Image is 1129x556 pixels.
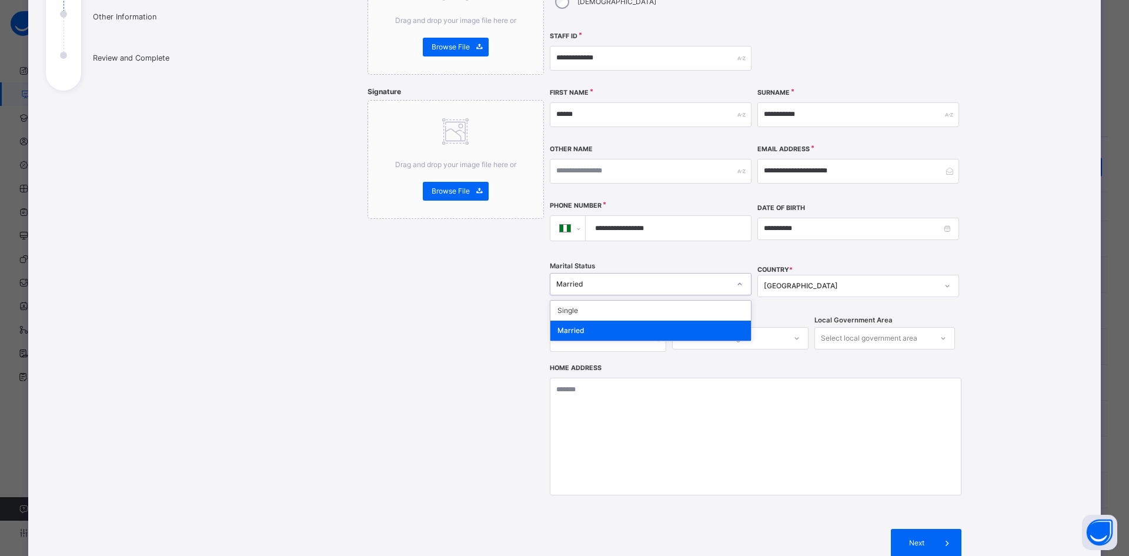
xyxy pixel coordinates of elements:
[550,261,595,271] span: Marital Status
[550,145,593,154] label: Other Name
[900,538,933,548] span: Next
[556,279,730,289] div: Married
[395,160,516,169] span: Drag and drop your image file here or
[550,201,602,211] label: Phone Number
[757,145,810,154] label: Email Address
[432,42,470,52] span: Browse File
[764,281,937,291] div: [GEOGRAPHIC_DATA]
[757,204,805,213] label: Date of Birth
[550,32,577,41] label: Staff ID
[550,364,602,373] label: Home Address
[395,16,516,25] span: Drag and drop your image file here or
[550,88,589,98] label: First Name
[368,87,401,96] span: Signature
[757,266,793,274] span: COUNTRY
[1082,515,1117,550] button: Open asap
[550,301,751,321] div: Single
[757,88,790,98] label: Surname
[814,315,893,325] span: Local Government Area
[821,327,917,349] div: Select local government area
[550,321,751,341] div: Married
[368,100,544,219] div: Drag and drop your image file here orBrowse File
[432,186,470,197] span: Browse File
